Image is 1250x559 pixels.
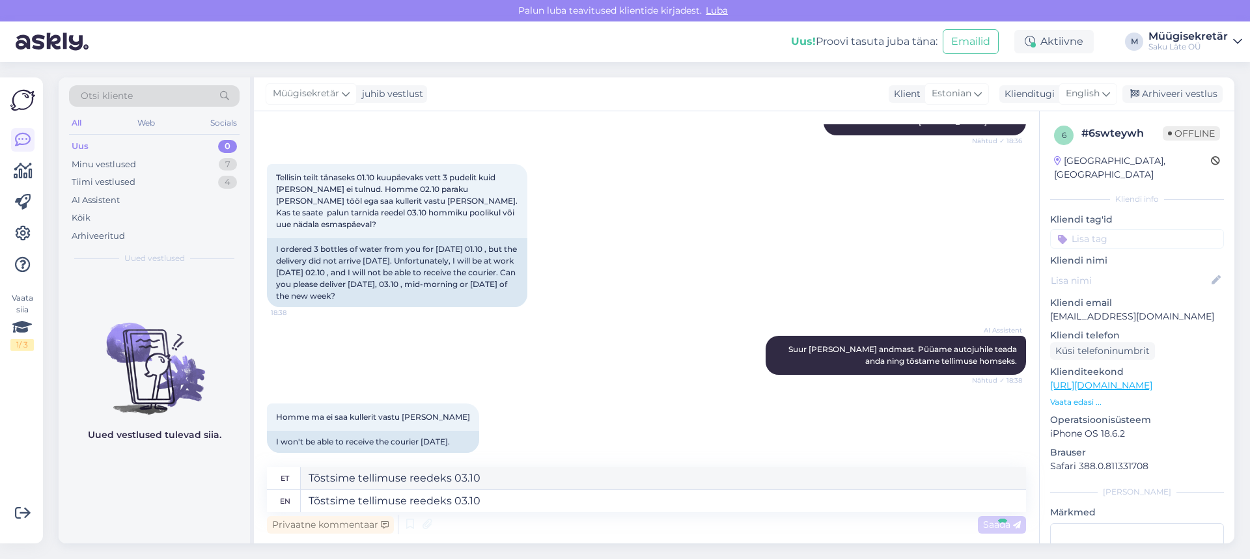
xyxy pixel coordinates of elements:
[72,140,89,153] div: Uus
[1050,213,1224,226] p: Kliendi tag'id
[218,176,237,189] div: 4
[999,87,1055,101] div: Klienditugi
[72,194,120,207] div: AI Assistent
[791,34,937,49] div: Proovi tasuta juba täna:
[972,136,1022,146] span: Nähtud ✓ 18:36
[271,454,320,463] span: 19:28
[1051,273,1209,288] input: Lisa nimi
[10,339,34,351] div: 1 / 3
[1050,310,1224,323] p: [EMAIL_ADDRESS][DOMAIN_NAME]
[267,238,527,307] div: I ordered 3 bottles of water from you for [DATE] 01.10 , but the delivery did not arrive [DATE]. ...
[1050,296,1224,310] p: Kliendi email
[208,115,240,131] div: Socials
[1050,342,1155,360] div: Küsi telefoninumbrit
[1148,31,1228,42] div: Müügisekretär
[1050,446,1224,459] p: Brauser
[972,375,1022,385] span: Nähtud ✓ 18:38
[72,158,136,171] div: Minu vestlused
[69,115,84,131] div: All
[1050,427,1224,441] p: iPhone OS 18.6.2
[1014,30,1094,53] div: Aktiivne
[932,87,971,101] span: Estonian
[88,428,221,442] p: Uued vestlused tulevad siia.
[1050,379,1152,391] a: [URL][DOMAIN_NAME]
[1062,130,1066,140] span: 6
[276,172,520,229] span: Tellisin teilt tänaseks 01.10 kuupäevaks vett 3 pudelit kuid [PERSON_NAME] ei tulnud. Homme 02.10...
[973,325,1022,335] span: AI Assistent
[702,5,732,16] span: Luba
[1050,254,1224,267] p: Kliendi nimi
[889,87,921,101] div: Klient
[219,158,237,171] div: 7
[267,431,479,453] div: I won't be able to receive the courier [DATE].
[1125,33,1143,51] div: M
[72,211,90,225] div: Kõik
[273,87,339,101] span: Müügisekretär
[1122,85,1223,103] div: Arhiveeri vestlus
[788,344,1019,366] span: Suur [PERSON_NAME] andmast. Püüame autojuhile teada anda ning tõstame tellimuse homseks.
[1050,193,1224,205] div: Kliendi info
[59,299,250,416] img: No chats
[10,88,35,113] img: Askly Logo
[1050,459,1224,473] p: Safari 388.0.811331708
[72,230,125,243] div: Arhiveeritud
[81,89,133,103] span: Otsi kliente
[1050,329,1224,342] p: Kliendi telefon
[1050,486,1224,498] div: [PERSON_NAME]
[1148,42,1228,52] div: Saku Läte OÜ
[1066,87,1100,101] span: English
[1050,229,1224,249] input: Lisa tag
[271,308,320,318] span: 18:38
[10,292,34,351] div: Vaata siia
[357,87,423,101] div: juhib vestlust
[1163,126,1220,141] span: Offline
[791,35,816,48] b: Uus!
[1050,396,1224,408] p: Vaata edasi ...
[124,252,185,264] span: Uued vestlused
[1050,365,1224,379] p: Klienditeekond
[1148,31,1242,52] a: MüügisekretärSaku Läte OÜ
[1050,413,1224,427] p: Operatsioonisüsteem
[218,140,237,153] div: 0
[1050,506,1224,519] p: Märkmed
[1081,126,1163,141] div: # 6swteywh
[72,176,135,189] div: Tiimi vestlused
[943,29,999,54] button: Emailid
[135,115,158,131] div: Web
[1054,154,1211,182] div: [GEOGRAPHIC_DATA], [GEOGRAPHIC_DATA]
[276,412,470,422] span: Homme ma ei saa kullerit vastu [PERSON_NAME]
